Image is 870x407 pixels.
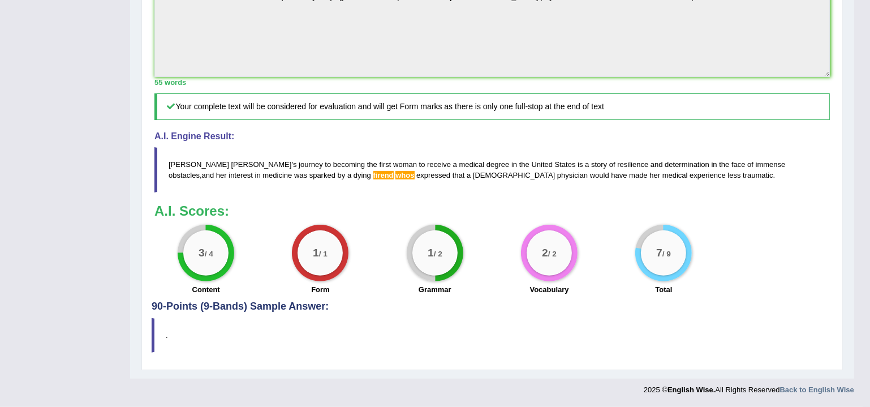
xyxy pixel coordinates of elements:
[205,250,213,258] small: / 4
[154,131,830,142] h4: A.I. Engine Result:
[313,246,320,259] big: 1
[169,160,229,169] span: [PERSON_NAME]
[154,203,229,219] b: A.I. Scores:
[325,160,331,169] span: to
[662,250,671,258] small: / 9
[611,171,627,179] span: have
[347,171,351,179] span: a
[152,318,833,353] blockquote: .
[644,379,854,395] div: 2025 © All Rights Reserved
[780,385,854,394] a: Back to English Wise
[731,160,746,169] span: face
[519,160,529,169] span: the
[756,160,786,169] span: immense
[373,171,394,179] span: Possible spelling mistake found. (did you mean: friend)
[530,284,569,295] label: Vocabulary
[649,171,660,179] span: her
[665,160,709,169] span: determination
[591,160,607,169] span: story
[557,171,588,179] span: physician
[216,171,227,179] span: her
[154,93,830,120] h5: Your complete text will be considered for evaluation and will get Form marks as there is only one...
[667,385,715,394] strong: English Wise.
[192,284,220,295] label: Content
[154,77,830,88] div: 55 words
[416,171,450,179] span: expressed
[434,250,442,258] small: / 2
[427,160,451,169] span: receive
[395,171,414,179] span: Possible spelling mistake found (did you mean: who's)
[662,171,688,179] span: medical
[467,171,471,179] span: a
[486,160,509,169] span: degree
[459,160,485,169] span: medical
[199,246,205,259] big: 3
[651,160,663,169] span: and
[293,160,297,169] span: s
[154,147,830,192] blockquote: ' , .
[473,171,555,179] span: [DEMOGRAPHIC_DATA]
[419,284,451,295] label: Grammar
[453,171,465,179] span: that
[169,171,200,179] span: obstacles
[585,160,589,169] span: a
[367,160,377,169] span: the
[333,160,365,169] span: becoming
[511,160,517,169] span: in
[299,160,323,169] span: journey
[743,171,773,179] span: traumatic
[690,171,726,179] span: experience
[338,171,346,179] span: by
[231,160,292,169] span: [PERSON_NAME]
[655,284,672,295] label: Total
[555,160,576,169] span: States
[609,160,615,169] span: of
[294,171,307,179] span: was
[428,246,434,259] big: 1
[354,171,371,179] span: dying
[229,171,253,179] span: interest
[590,171,609,179] span: would
[657,246,663,259] big: 7
[532,160,553,169] span: United
[311,284,330,295] label: Form
[712,160,717,169] span: in
[727,171,740,179] span: less
[393,160,417,169] span: woman
[255,171,261,179] span: in
[453,160,457,169] span: a
[719,160,729,169] span: the
[419,160,425,169] span: to
[380,160,391,169] span: first
[202,171,214,179] span: and
[629,171,648,179] span: made
[319,250,328,258] small: / 1
[578,160,583,169] span: is
[542,246,548,259] big: 2
[617,160,648,169] span: resilience
[262,171,292,179] span: medicine
[747,160,753,169] span: of
[548,250,557,258] small: / 2
[309,171,335,179] span: sparked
